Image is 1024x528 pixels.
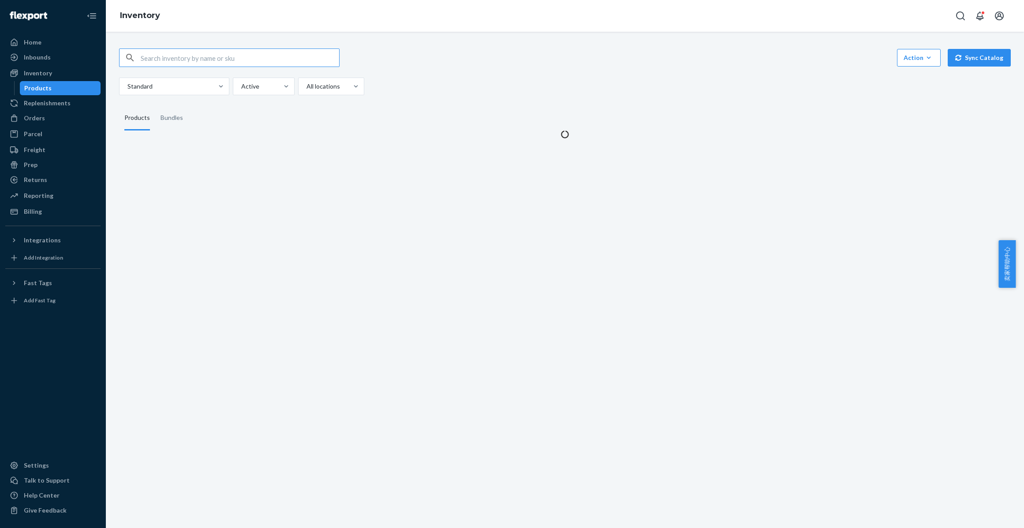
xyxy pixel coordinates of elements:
img: Flexport logo [10,11,47,20]
a: Parcel [5,127,101,141]
button: Integrations [5,233,101,247]
a: Reporting [5,189,101,203]
a: Help Center [5,488,101,502]
a: Freight [5,143,101,157]
a: Replenishments [5,96,101,110]
div: Billing [24,207,42,216]
div: Add Integration [24,254,63,261]
div: Talk to Support [24,476,70,485]
button: Give Feedback [5,503,101,517]
div: Reporting [24,191,53,200]
a: Add Integration [5,251,101,265]
div: Returns [24,175,47,184]
a: Inventory [5,66,101,80]
div: Settings [24,461,49,470]
div: Add Fast Tag [24,297,56,304]
button: Sync Catalog [948,49,1011,67]
a: Prep [5,158,101,172]
input: Active [240,82,241,91]
a: Settings [5,458,101,472]
button: Fast Tags [5,276,101,290]
button: Action [897,49,941,67]
button: 卖家帮助中心 [998,240,1016,288]
a: Home [5,35,101,49]
button: Open account menu [990,7,1008,25]
div: Bundles [161,106,183,130]
input: Search inventory by name or sku [141,49,339,67]
div: Orders [24,114,45,123]
div: Inbounds [24,53,51,62]
a: Orders [5,111,101,125]
div: Fast Tags [24,279,52,287]
div: Inventory [24,69,52,78]
button: Open Search Box [952,7,969,25]
a: Billing [5,205,101,219]
button: Close Navigation [83,7,101,25]
ol: breadcrumbs [113,3,167,29]
a: Returns [5,173,101,187]
div: Replenishments [24,99,71,108]
div: Parcel [24,130,42,138]
div: Freight [24,145,45,154]
a: Talk to Support [5,473,101,487]
div: Help Center [24,491,60,500]
div: Home [24,38,41,47]
a: Products [20,81,101,95]
div: Give Feedback [24,506,67,515]
div: Action [904,53,934,62]
div: Prep [24,160,37,169]
a: Add Fast Tag [5,294,101,308]
a: Inbounds [5,50,101,64]
div: Integrations [24,236,61,245]
div: Products [24,84,52,93]
div: Products [124,106,150,130]
button: Open notifications [971,7,989,25]
a: Inventory [120,11,160,20]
